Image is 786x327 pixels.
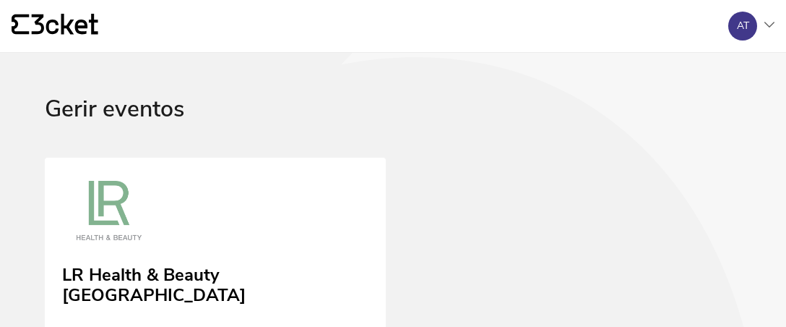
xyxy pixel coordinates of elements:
g: {' '} [12,14,29,35]
img: LR Health & Beauty Portugal [62,181,156,246]
div: Gerir eventos [45,96,741,158]
div: AT [737,20,749,32]
div: LR Health & Beauty [GEOGRAPHIC_DATA] [62,260,368,305]
a: {' '} [12,14,98,38]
